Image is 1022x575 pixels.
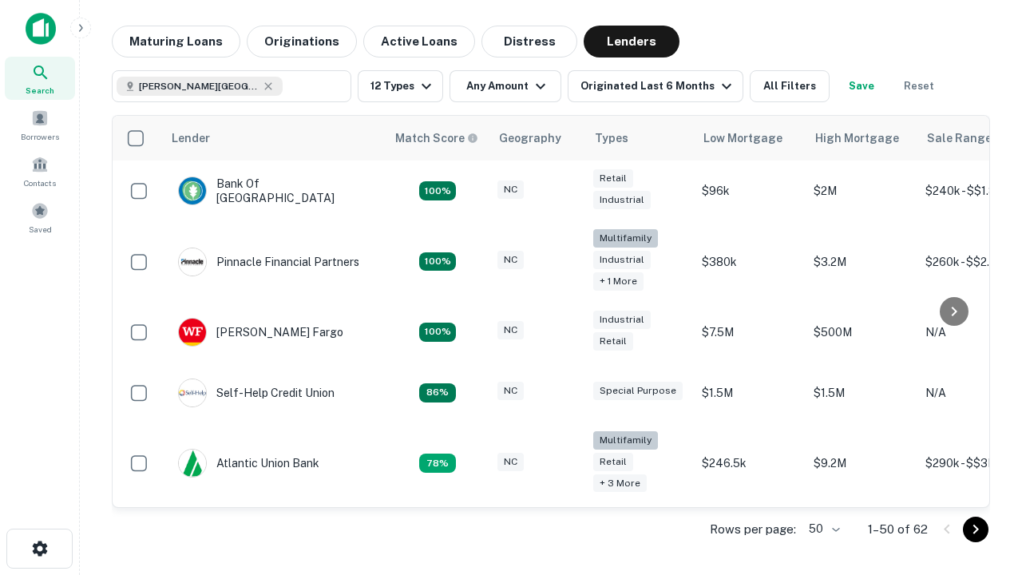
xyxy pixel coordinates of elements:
[419,454,456,473] div: Matching Properties: 10, hasApolloMatch: undefined
[584,26,679,57] button: Lenders
[26,13,56,45] img: capitalize-icon.png
[963,517,988,542] button: Go to next page
[24,176,56,189] span: Contacts
[806,221,917,302] td: $3.2M
[927,129,992,148] div: Sale Range
[593,191,651,209] div: Industrial
[703,129,782,148] div: Low Mortgage
[179,248,206,276] img: picture
[497,180,524,199] div: NC
[162,116,386,161] th: Lender
[499,129,561,148] div: Geography
[26,84,54,97] span: Search
[868,520,928,539] p: 1–50 of 62
[580,77,736,96] div: Originated Last 6 Months
[750,70,830,102] button: All Filters
[694,221,806,302] td: $380k
[450,70,561,102] button: Any Amount
[179,319,206,346] img: picture
[893,70,945,102] button: Reset
[5,103,75,146] a: Borrowers
[139,79,259,93] span: [PERSON_NAME][GEOGRAPHIC_DATA], [GEOGRAPHIC_DATA]
[395,129,475,147] h6: Match Score
[178,379,335,407] div: Self-help Credit Union
[21,130,59,143] span: Borrowers
[595,129,628,148] div: Types
[806,161,917,221] td: $2M
[593,311,651,329] div: Industrial
[836,70,887,102] button: Save your search to get updates of matches that match your search criteria.
[497,453,524,471] div: NC
[497,251,524,269] div: NC
[178,248,359,276] div: Pinnacle Financial Partners
[815,129,899,148] div: High Mortgage
[178,176,370,205] div: Bank Of [GEOGRAPHIC_DATA]
[5,149,75,192] a: Contacts
[419,383,456,402] div: Matching Properties: 11, hasApolloMatch: undefined
[178,318,343,347] div: [PERSON_NAME] Fargo
[179,379,206,406] img: picture
[593,453,633,471] div: Retail
[481,26,577,57] button: Distress
[386,116,489,161] th: Capitalize uses an advanced AI algorithm to match your search with the best lender. The match sco...
[585,116,694,161] th: Types
[358,70,443,102] button: 12 Types
[806,363,917,423] td: $1.5M
[806,423,917,504] td: $9.2M
[568,70,743,102] button: Originated Last 6 Months
[29,223,52,236] span: Saved
[247,26,357,57] button: Originations
[694,302,806,363] td: $7.5M
[593,382,683,400] div: Special Purpose
[694,423,806,504] td: $246.5k
[178,449,319,478] div: Atlantic Union Bank
[806,302,917,363] td: $500M
[942,447,1022,524] iframe: Chat Widget
[172,129,210,148] div: Lender
[694,116,806,161] th: Low Mortgage
[489,116,585,161] th: Geography
[179,450,206,477] img: picture
[694,161,806,221] td: $96k
[419,323,456,342] div: Matching Properties: 14, hasApolloMatch: undefined
[593,169,633,188] div: Retail
[5,57,75,100] a: Search
[395,129,478,147] div: Capitalize uses an advanced AI algorithm to match your search with the best lender. The match sco...
[593,229,658,248] div: Multifamily
[806,116,917,161] th: High Mortgage
[593,251,651,269] div: Industrial
[593,332,633,351] div: Retail
[497,382,524,400] div: NC
[419,181,456,200] div: Matching Properties: 14, hasApolloMatch: undefined
[363,26,475,57] button: Active Loans
[710,520,796,539] p: Rows per page:
[497,321,524,339] div: NC
[419,252,456,272] div: Matching Properties: 23, hasApolloMatch: undefined
[694,363,806,423] td: $1.5M
[593,431,658,450] div: Multifamily
[593,474,647,493] div: + 3 more
[593,272,644,291] div: + 1 more
[112,26,240,57] button: Maturing Loans
[802,517,842,541] div: 50
[5,196,75,239] a: Saved
[179,177,206,204] img: picture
